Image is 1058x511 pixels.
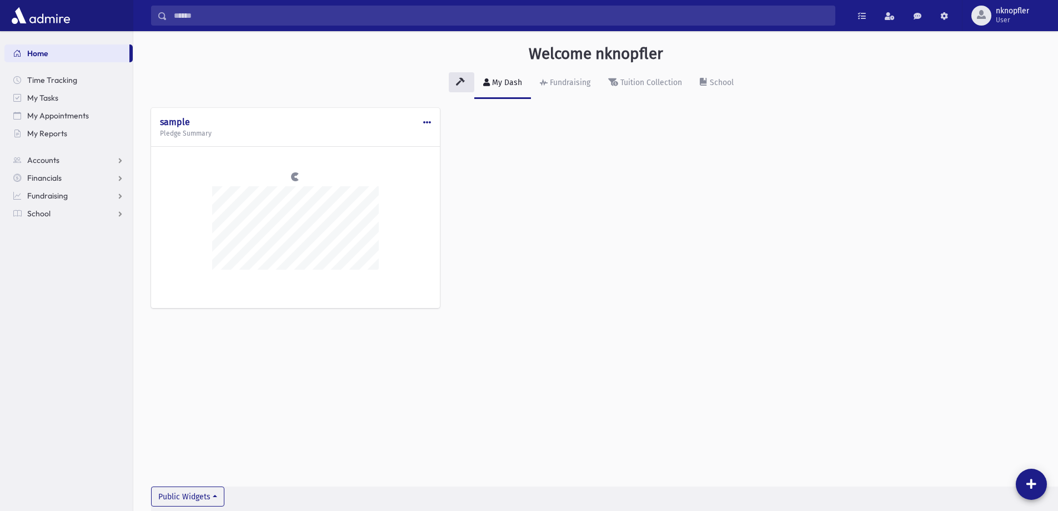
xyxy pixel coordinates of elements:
a: Fundraising [4,187,133,205]
span: Time Tracking [27,75,77,85]
span: nknopfler [996,7,1029,16]
div: School [708,78,734,87]
div: Fundraising [548,78,590,87]
div: Tuition Collection [618,78,682,87]
h4: sample [160,117,431,127]
span: School [27,209,51,219]
button: Public Widgets [151,487,224,507]
span: My Reports [27,128,67,138]
a: School [691,68,743,99]
a: My Reports [4,125,133,142]
a: My Appointments [4,107,133,125]
a: Financials [4,169,133,187]
span: User [996,16,1029,24]
a: My Dash [474,68,531,99]
span: Home [27,48,48,58]
span: Accounts [27,155,59,165]
a: Time Tracking [4,71,133,89]
span: My Tasks [27,93,58,103]
h3: Welcome nknopfler [529,44,663,63]
div: My Dash [490,78,522,87]
input: Search [167,6,835,26]
a: School [4,205,133,222]
a: My Tasks [4,89,133,107]
a: Tuition Collection [599,68,691,99]
span: Financials [27,173,62,183]
a: Accounts [4,151,133,169]
span: Fundraising [27,191,68,201]
h5: Pledge Summary [160,130,431,137]
span: My Appointments [27,111,89,121]
img: AdmirePro [9,4,73,27]
a: Home [4,44,129,62]
a: Fundraising [531,68,599,99]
